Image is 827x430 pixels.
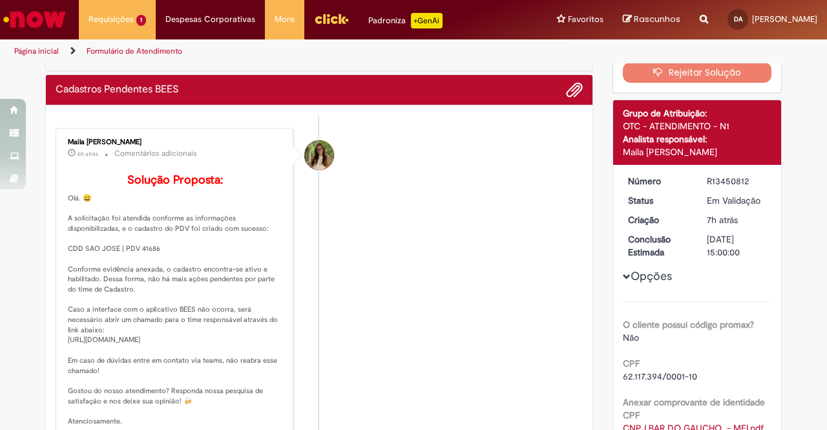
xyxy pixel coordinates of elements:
[368,13,443,28] div: Padroniza
[68,138,283,146] div: Maila [PERSON_NAME]
[734,15,742,23] span: DA
[623,396,765,421] b: Anexar comprovante de identidade CPF
[411,13,443,28] p: +GenAi
[314,9,349,28] img: click_logo_yellow_360x200.png
[136,15,146,26] span: 1
[707,233,767,259] div: [DATE] 15:00:00
[56,84,179,96] h2: Cadastros Pendentes BEES Histórico de tíquete
[68,174,283,427] p: Olá. 😄 A solicitação foi atendida conforme as informações disponibilizadas, e o cadastro do PDV f...
[623,358,640,369] b: CPF
[165,13,255,26] span: Despesas Corporativas
[618,175,698,188] dt: Número
[566,81,583,98] button: Adicionar anexos
[634,13,680,25] span: Rascunhos
[707,213,767,226] div: 27/08/2025 08:51:13
[623,332,639,343] span: Não
[89,13,134,26] span: Requisições
[78,150,98,158] time: 27/08/2025 09:26:19
[10,39,541,63] ul: Trilhas de página
[114,148,197,159] small: Comentários adicionais
[618,213,698,226] dt: Criação
[707,214,738,226] span: 7h atrás
[78,150,98,158] span: 6h atrás
[14,46,59,56] a: Página inicial
[623,120,772,133] div: OTC - ATENDIMENTO - N1
[623,371,697,382] span: 62.117.394/0001-10
[623,319,754,330] b: O cliente possui código promax?
[623,145,772,158] div: Maila [PERSON_NAME]
[618,194,698,207] dt: Status
[623,62,772,83] button: Rejeitar Solução
[623,14,680,26] a: Rascunhos
[87,46,182,56] a: Formulário de Atendimento
[568,13,603,26] span: Favoritos
[623,107,772,120] div: Grupo de Atribuição:
[127,173,223,188] b: Solução Proposta:
[623,133,772,145] div: Analista responsável:
[707,194,767,207] div: Em Validação
[275,13,295,26] span: More
[752,14,817,25] span: [PERSON_NAME]
[618,233,698,259] dt: Conclusão Estimada
[1,6,68,32] img: ServiceNow
[304,140,334,170] div: Maila Melissa De Oliveira
[707,175,767,188] div: R13450812
[707,214,738,226] time: 27/08/2025 08:51:13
